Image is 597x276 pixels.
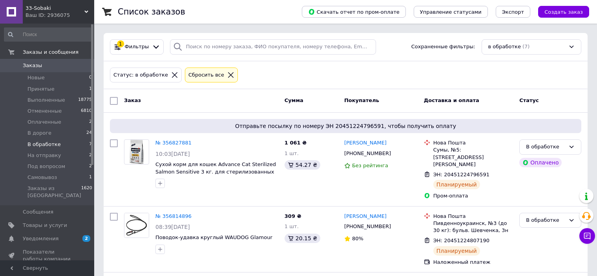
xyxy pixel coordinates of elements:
span: 1620 [81,185,92,199]
input: Поиск [4,27,93,42]
button: Экспорт [496,6,530,18]
span: Статус [519,97,539,103]
span: 6810 [81,108,92,115]
img: Фото товару [130,140,144,164]
span: 1 061 ₴ [285,140,307,146]
div: Ваш ID: 2936075 [26,12,94,19]
a: Сухой корм для кошек Advance Cat Sterilized Salmon Sensitive 3 кг. для стерилизованных котов и кошек [155,161,276,182]
span: Оплаченные [27,119,61,126]
span: 80% [352,236,363,241]
div: 20.15 ₴ [285,234,320,243]
span: [PHONE_NUMBER] [344,150,391,156]
div: Сумы, №5: [STREET_ADDRESS][PERSON_NAME] [433,146,513,168]
a: [PERSON_NAME] [344,139,387,147]
span: 1 шт. [285,223,299,229]
span: Заказы и сообщения [23,49,79,56]
span: Сообщения [23,208,53,216]
div: Наложенный платеж [433,259,513,266]
span: Отправьте посылку по номеру ЭН 20451224796591, чтобы получить оплату [113,122,578,130]
a: Фото товару [124,139,149,165]
button: Скачать отчет по пром-оплате [302,6,406,18]
span: Товары и услуги [23,222,67,229]
span: 2 [89,119,92,126]
span: Доставка и оплата [424,97,479,103]
div: Пивденноукраинск, №3 (до 30 кг): бульв. Шевченка, 3н [433,220,513,234]
span: ЭН: 20451224807190 [433,238,489,243]
a: [PERSON_NAME] [344,213,387,220]
span: 7 [89,141,92,148]
span: Заказы [23,62,42,69]
span: 0 [89,74,92,81]
span: 08:39[DATE] [155,224,190,230]
span: Создать заказ [544,9,583,15]
div: Нова Пошта [433,139,513,146]
span: 18775 [78,97,92,104]
div: 54.27 ₴ [285,160,320,170]
span: Экспорт [502,9,524,15]
span: Заказ [124,97,141,103]
span: Сумма [285,97,303,103]
a: Создать заказ [530,9,589,15]
div: Пром-оплата [433,192,513,199]
span: 2 [89,152,92,159]
span: Управление статусами [420,9,482,15]
span: Фильтры [125,43,149,51]
span: в обработке [488,43,521,51]
span: 1 [89,174,92,181]
span: 33-Sobaki [26,5,84,12]
span: [PHONE_NUMBER] [344,223,391,229]
div: Оплачено [519,158,562,167]
span: Покупатель [344,97,379,103]
span: Самовывоз [27,174,57,181]
div: Планируемый [433,246,480,256]
div: В обработке [526,216,565,225]
input: Поиск по номеру заказа, ФИО покупателя, номеру телефона, Email, номеру накладной [170,39,376,55]
span: 2 [89,163,92,170]
span: Уведомления [23,235,58,242]
div: 1 [117,40,124,48]
span: (7) [522,44,529,49]
button: Создать заказ [538,6,589,18]
span: В дороге [27,130,51,137]
h1: Список заказов [118,7,185,16]
span: Принятые [27,86,55,93]
div: В обработке [526,143,565,151]
a: № 356827881 [155,140,192,146]
button: Управление статусами [414,6,488,18]
span: ЭН: 20451224796591 [433,172,489,177]
button: Чат с покупателем [579,228,595,244]
span: Показатели работы компании [23,249,73,263]
a: № 356814896 [155,213,192,219]
span: На отправку [27,152,61,159]
div: Нова Пошта [433,213,513,220]
span: 2 [82,235,90,242]
span: Под вопросом [27,163,65,170]
div: Сбросить все [187,71,226,79]
a: Поводок-удавка круглый WAUDOG Glamour [155,234,272,240]
span: 10:03[DATE] [155,151,190,157]
img: Фото товару [124,213,149,238]
span: 24 [86,130,92,137]
div: Планируемый [433,180,480,189]
div: Статус: в обработке [112,71,170,79]
span: Выполненные [27,97,65,104]
span: Отмененные [27,108,62,115]
span: 1 шт. [285,150,299,156]
span: Скачать отчет по пром-оплате [308,8,400,15]
span: Новые [27,74,45,81]
span: Без рейтинга [352,163,388,168]
span: В обработке [27,141,61,148]
span: Сохраненные фильтры: [411,43,475,51]
span: Заказы из [GEOGRAPHIC_DATA] [27,185,81,199]
span: 309 ₴ [285,213,301,219]
span: 1 [89,86,92,93]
